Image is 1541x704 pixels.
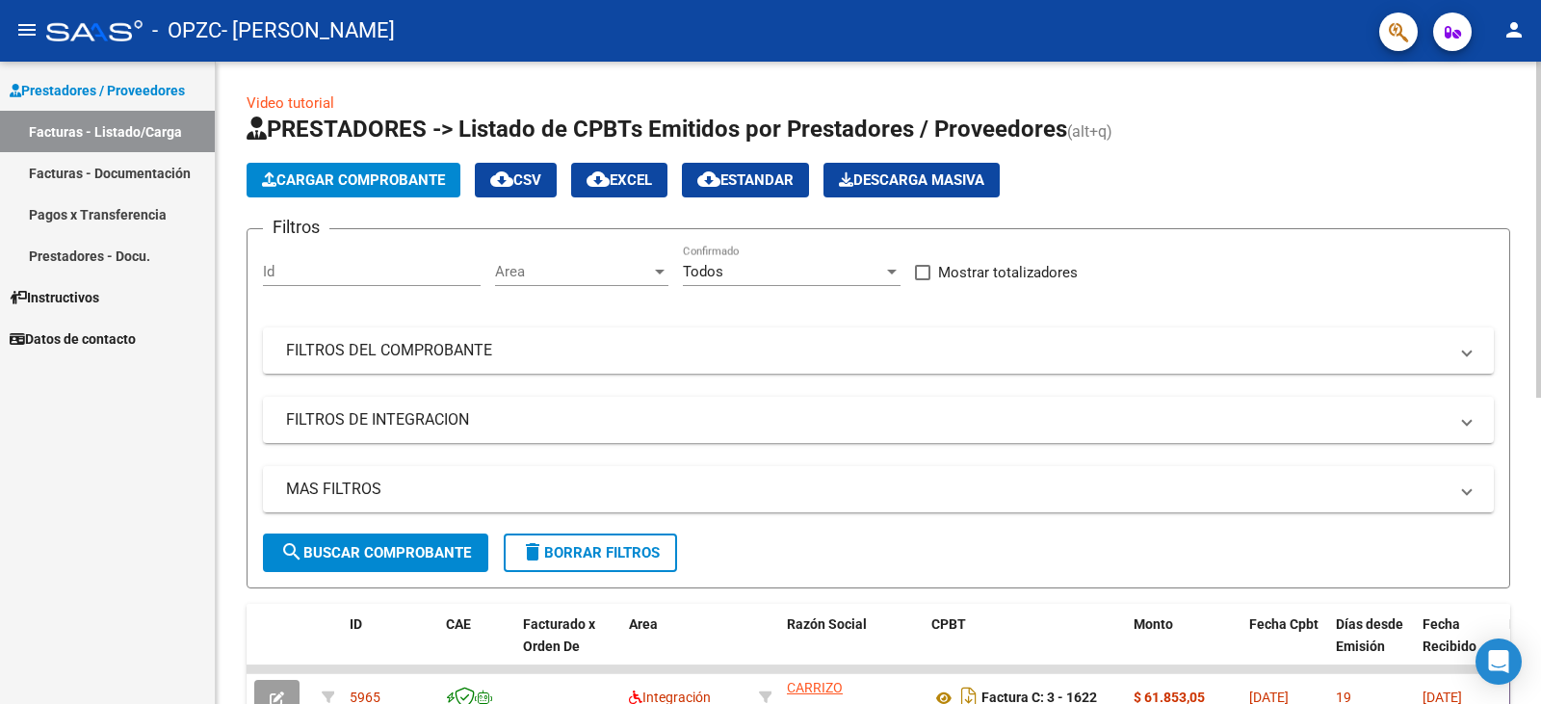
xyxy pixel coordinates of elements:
mat-panel-title: MAS FILTROS [286,479,1448,500]
mat-icon: search [280,540,303,563]
datatable-header-cell: Area [621,604,751,689]
app-download-masive: Descarga masiva de comprobantes (adjuntos) [823,163,1000,197]
button: Cargar Comprobante [247,163,460,197]
span: CAE [446,616,471,632]
mat-expansion-panel-header: FILTROS DEL COMPROBANTE [263,327,1494,374]
button: EXCEL [571,163,667,197]
datatable-header-cell: Días desde Emisión [1328,604,1415,689]
datatable-header-cell: Fecha Recibido [1415,604,1502,689]
span: Facturado x Orden De [523,616,595,654]
span: Estandar [697,171,794,189]
span: PRESTADORES -> Listado de CPBTs Emitidos por Prestadores / Proveedores [247,116,1067,143]
span: CPBT [931,616,966,632]
mat-icon: cloud_download [490,168,513,191]
mat-panel-title: FILTROS DEL COMPROBANTE [286,340,1448,361]
span: Monto [1134,616,1173,632]
span: Area [629,616,658,632]
span: Cargar Comprobante [262,171,445,189]
h3: Filtros [263,214,329,241]
span: Razón Social [787,616,867,632]
span: (alt+q) [1067,122,1112,141]
datatable-header-cell: Razón Social [779,604,924,689]
span: - OPZC [152,10,222,52]
mat-icon: person [1502,18,1526,41]
mat-icon: cloud_download [697,168,720,191]
a: Video tutorial [247,94,334,112]
span: Area [495,263,651,280]
button: CSV [475,163,557,197]
span: CSV [490,171,541,189]
datatable-header-cell: Monto [1126,604,1241,689]
span: Descarga Masiva [839,171,984,189]
span: Fecha Cpbt [1249,616,1319,632]
button: Borrar Filtros [504,534,677,572]
span: Instructivos [10,287,99,308]
button: Buscar Comprobante [263,534,488,572]
span: Buscar Comprobante [280,544,471,561]
span: EXCEL [587,171,652,189]
span: Datos de contacto [10,328,136,350]
mat-icon: menu [15,18,39,41]
span: Mostrar totalizadores [938,261,1078,284]
span: ID [350,616,362,632]
button: Descarga Masiva [823,163,1000,197]
div: Open Intercom Messenger [1476,639,1522,685]
mat-expansion-panel-header: MAS FILTROS [263,466,1494,512]
span: Borrar Filtros [521,544,660,561]
datatable-header-cell: ID [342,604,438,689]
span: Prestadores / Proveedores [10,80,185,101]
mat-panel-title: FILTROS DE INTEGRACION [286,409,1448,430]
datatable-header-cell: CAE [438,604,515,689]
button: Estandar [682,163,809,197]
mat-icon: delete [521,540,544,563]
mat-icon: cloud_download [587,168,610,191]
span: Todos [683,263,723,280]
span: Fecha Recibido [1423,616,1476,654]
datatable-header-cell: Fecha Cpbt [1241,604,1328,689]
mat-expansion-panel-header: FILTROS DE INTEGRACION [263,397,1494,443]
span: Días desde Emisión [1336,616,1403,654]
span: - [PERSON_NAME] [222,10,395,52]
datatable-header-cell: Facturado x Orden De [515,604,621,689]
datatable-header-cell: CPBT [924,604,1126,689]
